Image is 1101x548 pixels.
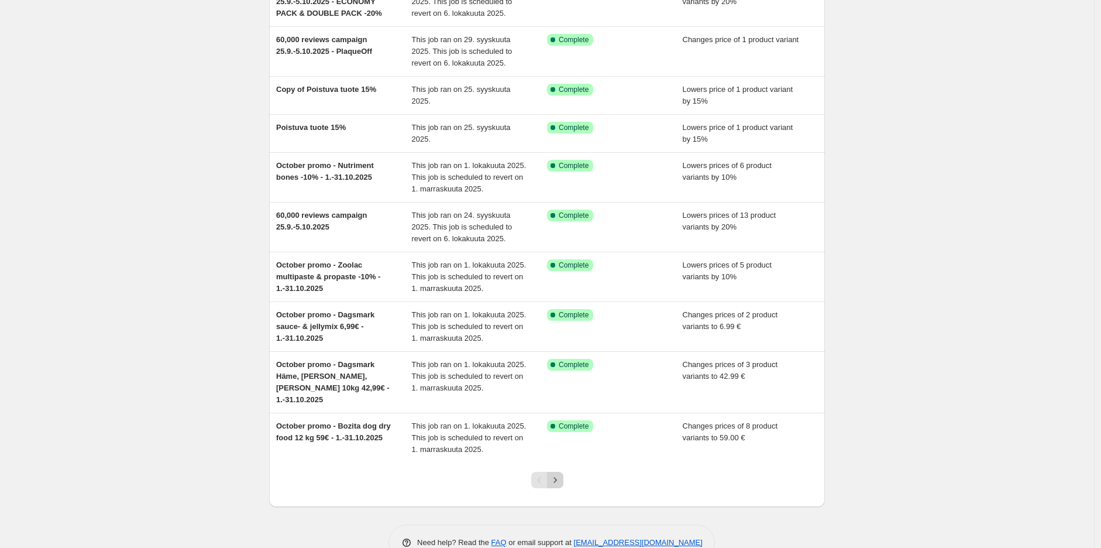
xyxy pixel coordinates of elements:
[574,538,703,547] a: [EMAIL_ADDRESS][DOMAIN_NAME]
[276,211,367,231] span: 60,000 reviews campaign 25.9.-5.10.2025
[412,161,527,193] span: This job ran on 1. lokakuuta 2025. This job is scheduled to revert on 1. marraskuuta 2025.
[683,161,772,181] span: Lowers prices of 6 product variants by 10%
[683,261,772,281] span: Lowers prices of 5 product variants by 10%
[531,472,563,488] nav: Pagination
[276,85,376,94] span: Copy of Poistuva tuote 15%
[683,211,776,231] span: Lowers prices of 13 product variants by 20%
[412,211,512,243] span: This job ran on 24. syyskuuta 2025. This job is scheduled to revert on 6. lokakuuta 2025.
[412,310,527,342] span: This job ran on 1. lokakuuta 2025. This job is scheduled to revert on 1. marraskuuta 2025.
[559,360,589,369] span: Complete
[276,123,346,132] span: Poistuva tuote 15%
[559,261,589,270] span: Complete
[683,35,799,44] span: Changes price of 1 product variant
[276,310,374,342] span: October promo - Dagsmark sauce- & jellymix 6,99€ - 1.-31.10.2025
[276,261,380,293] span: October promo - Zoolac multipaste & propaste -10% - 1.-31.10.2025
[683,310,778,331] span: Changes prices of 2 product variants to 6.99 €
[559,211,589,220] span: Complete
[276,360,390,404] span: October promo - Dagsmark Häme, [PERSON_NAME], [PERSON_NAME] 10kg 42,99€ - 1.-31.10.2025
[276,161,374,181] span: October promo - Nutriment bones -10% - 1.-31.10.2025
[547,472,563,488] button: Next
[683,85,793,105] span: Lowers price of 1 product variant by 15%
[683,123,793,143] span: Lowers price of 1 product variant by 15%
[276,35,372,56] span: 60,000 reviews campaign 25.9.-5.10.2025 - PlaqueOff
[491,538,507,547] a: FAQ
[559,310,589,320] span: Complete
[507,538,574,547] span: or email support at
[559,35,589,44] span: Complete
[412,360,527,392] span: This job ran on 1. lokakuuta 2025. This job is scheduled to revert on 1. marraskuuta 2025.
[417,538,491,547] span: Need help? Read the
[412,261,527,293] span: This job ran on 1. lokakuuta 2025. This job is scheduled to revert on 1. marraskuuta 2025.
[412,422,527,454] span: This job ran on 1. lokakuuta 2025. This job is scheduled to revert on 1. marraskuuta 2025.
[412,35,512,67] span: This job ran on 29. syyskuuta 2025. This job is scheduled to revert on 6. lokakuuta 2025.
[412,85,511,105] span: This job ran on 25. syyskuuta 2025.
[683,360,778,381] span: Changes prices of 3 product variants to 42.99 €
[559,85,589,94] span: Complete
[559,161,589,170] span: Complete
[559,422,589,431] span: Complete
[559,123,589,132] span: Complete
[683,422,778,442] span: Changes prices of 8 product variants to 59.00 €
[412,123,511,143] span: This job ran on 25. syyskuuta 2025.
[276,422,391,442] span: October promo - Bozita dog dry food 12 kg 59€ - 1.-31.10.2025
